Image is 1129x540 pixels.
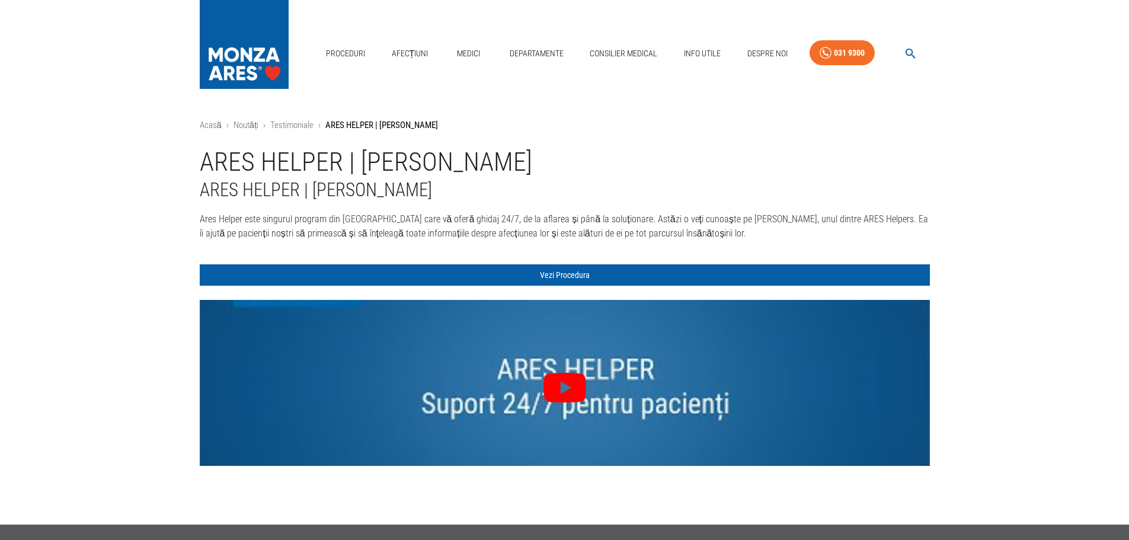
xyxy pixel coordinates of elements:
a: Info Utile [679,41,725,66]
a: Medici [450,41,488,66]
h1: ARES HELPER | [PERSON_NAME] [200,146,930,178]
a: Testimoniale [270,120,314,130]
li: › [318,119,321,132]
a: Proceduri [321,41,370,66]
a: Vezi Procedura [200,264,930,286]
nav: breadcrumb [200,119,930,132]
a: Acasă [200,120,222,130]
li: › [226,119,229,132]
a: Consilier Medical [585,41,662,66]
div: ARES | Ares Helper | Suport 24/7 pentru pacienti | Ana Maria Bogdan [200,300,930,466]
p: Ares Helper este singurul program din [GEOGRAPHIC_DATA] care vă oferă ghidaj 24/7, de la aflarea ... [200,212,930,241]
a: Departamente [505,41,568,66]
li: › [263,119,266,132]
a: 031 9300 [810,40,875,66]
p: ARES HELPER | [PERSON_NAME] [325,119,438,132]
a: Noutăți [234,120,259,130]
a: Despre Noi [743,41,792,66]
div: 031 9300 [834,46,865,60]
a: Afecțiuni [387,41,433,66]
h2: ARES HELPER | [PERSON_NAME] [200,178,930,202]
